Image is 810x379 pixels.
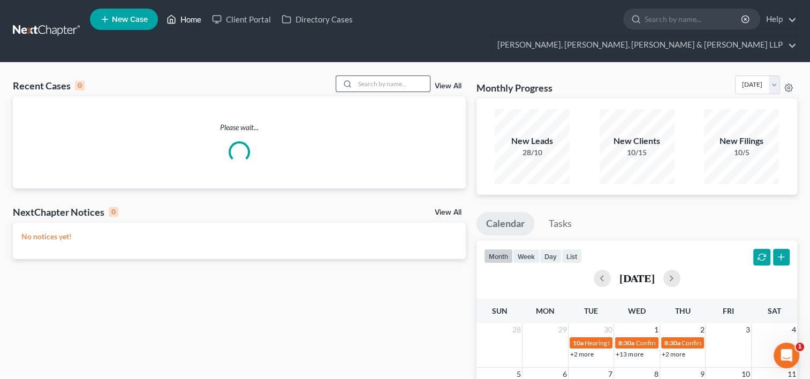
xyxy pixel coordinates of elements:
div: New Leads [495,135,570,147]
a: +2 more [662,350,685,358]
p: No notices yet! [21,231,457,242]
a: +2 more [570,350,594,358]
span: 1 [653,323,660,336]
div: 0 [109,207,118,217]
span: 8:30a [618,339,634,347]
div: 0 [75,81,85,90]
h2: [DATE] [619,272,655,284]
div: 10/5 [704,147,779,158]
button: month [484,249,513,263]
span: 2 [699,323,705,336]
a: Directory Cases [276,10,358,29]
span: Wed [628,306,646,315]
span: 29 [557,323,568,336]
a: +13 more [616,350,643,358]
div: 28/10 [495,147,570,158]
input: Search by name... [645,9,743,29]
span: 4 [791,323,797,336]
span: Thu [675,306,691,315]
span: New Case [112,16,148,24]
span: Sun [492,306,508,315]
a: Calendar [476,212,534,236]
button: week [513,249,540,263]
div: 10/15 [600,147,675,158]
a: View All [435,209,461,216]
a: [PERSON_NAME], [PERSON_NAME], [PERSON_NAME] & [PERSON_NAME] LLP [492,35,797,55]
a: Client Portal [207,10,276,29]
span: 28 [511,323,522,336]
span: Hearing for [PERSON_NAME] [585,339,668,347]
span: 8:30a [664,339,680,347]
span: Sat [768,306,781,315]
h3: Monthly Progress [476,81,552,94]
div: New Clients [600,135,675,147]
span: Confirmation hearing for [PERSON_NAME] [635,339,757,347]
p: Please wait... [13,122,466,133]
span: Confirmation hearing for [PERSON_NAME] [682,339,803,347]
span: 3 [745,323,751,336]
span: Tue [584,306,598,315]
span: 30 [603,323,614,336]
button: day [540,249,562,263]
div: New Filings [704,135,779,147]
div: NextChapter Notices [13,206,118,218]
span: Mon [536,306,555,315]
iframe: Intercom live chat [774,343,799,368]
span: 1 [796,343,804,351]
input: Search by name... [355,76,430,92]
a: Tasks [539,212,581,236]
button: list [562,249,582,263]
span: 10a [573,339,584,347]
a: View All [435,82,461,90]
a: Help [761,10,797,29]
div: Recent Cases [13,79,85,92]
span: Fri [723,306,734,315]
a: Home [161,10,207,29]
